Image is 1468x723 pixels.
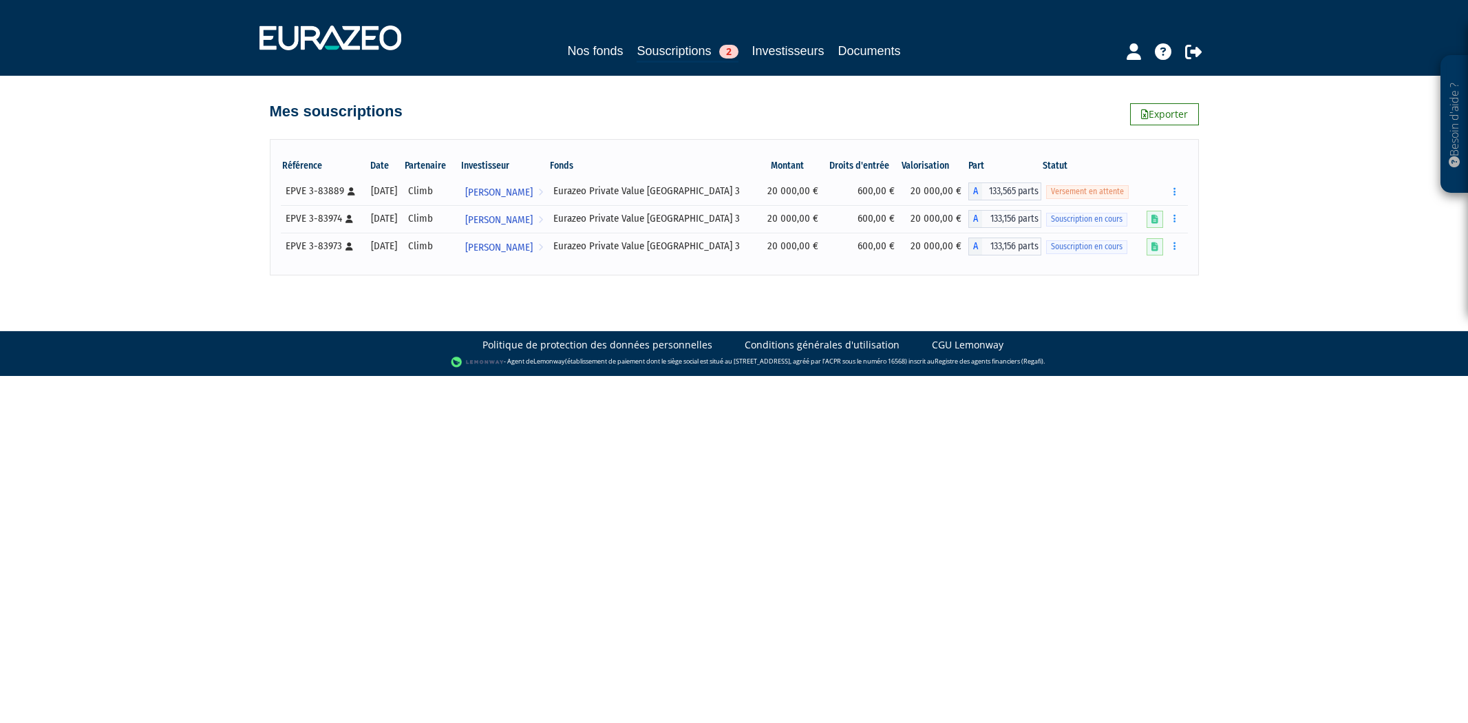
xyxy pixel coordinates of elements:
td: 600,00 € [825,233,902,260]
a: Exporter [1130,103,1199,125]
span: A [968,210,982,228]
th: Fonds [549,154,758,178]
i: [Français] Personne physique [348,187,355,196]
span: A [968,238,982,255]
div: Eurazeo Private Value [GEOGRAPHIC_DATA] 3 [553,239,754,253]
td: 20 000,00 € [902,205,968,233]
a: CGU Lemonway [932,338,1003,352]
i: Voir l'investisseur [538,207,543,233]
span: 133,565 parts [982,182,1041,200]
a: Nos fonds [567,41,623,61]
i: [Français] Personne physique [345,215,353,223]
a: [PERSON_NAME] [460,233,549,260]
span: 133,156 parts [982,238,1041,255]
td: 20 000,00 € [758,205,825,233]
span: Souscription en cours [1046,213,1127,226]
div: Eurazeo Private Value [GEOGRAPHIC_DATA] 3 [553,184,754,198]
th: Référence [281,154,365,178]
img: 1732889491-logotype_eurazeo_blanc_rvb.png [259,25,401,50]
span: Souscription en cours [1046,240,1127,253]
div: A - Eurazeo Private Value Europe 3 [968,210,1041,228]
a: Lemonway [533,357,565,366]
a: Politique de protection des données personnelles [482,338,712,352]
td: 600,00 € [825,178,902,205]
td: 20 000,00 € [902,178,968,205]
td: 20 000,00 € [902,233,968,260]
span: [PERSON_NAME] [465,180,533,205]
div: EPVE 3-83889 [286,184,361,198]
td: Climb [403,233,460,260]
a: Conditions générales d'utilisation [745,338,900,352]
th: Droits d'entrée [825,154,902,178]
img: logo-lemonway.png [451,355,504,369]
div: [DATE] [370,211,398,226]
th: Statut [1041,154,1140,178]
a: Investisseurs [752,41,825,61]
div: EPVE 3-83974 [286,211,361,226]
th: Part [968,154,1041,178]
div: EPVE 3-83973 [286,239,361,253]
th: Date [365,154,403,178]
a: Registre des agents financiers (Regafi) [935,357,1043,366]
span: Versement en attente [1046,185,1129,198]
span: 2 [719,45,738,59]
td: Climb [403,178,460,205]
span: [PERSON_NAME] [465,235,533,260]
p: Besoin d'aide ? [1447,63,1462,187]
div: - Agent de (établissement de paiement dont le siège social est situé au [STREET_ADDRESS], agréé p... [14,355,1454,369]
div: [DATE] [370,239,398,253]
td: 20 000,00 € [758,233,825,260]
i: [Français] Personne physique [345,242,353,251]
div: A - Eurazeo Private Value Europe 3 [968,182,1041,200]
div: [DATE] [370,184,398,198]
td: 600,00 € [825,205,902,233]
a: [PERSON_NAME] [460,178,549,205]
th: Valorisation [902,154,968,178]
div: A - Eurazeo Private Value Europe 3 [968,238,1041,255]
a: Documents [838,41,901,61]
a: Souscriptions2 [637,41,738,63]
a: [PERSON_NAME] [460,205,549,233]
div: Eurazeo Private Value [GEOGRAPHIC_DATA] 3 [553,211,754,226]
th: Montant [758,154,825,178]
th: Partenaire [403,154,460,178]
th: Investisseur [460,154,549,178]
td: 20 000,00 € [758,178,825,205]
span: 133,156 parts [982,210,1041,228]
span: A [968,182,982,200]
h4: Mes souscriptions [270,103,403,120]
span: [PERSON_NAME] [465,207,533,233]
td: Climb [403,205,460,233]
i: Voir l'investisseur [538,180,543,205]
i: Voir l'investisseur [538,235,543,260]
